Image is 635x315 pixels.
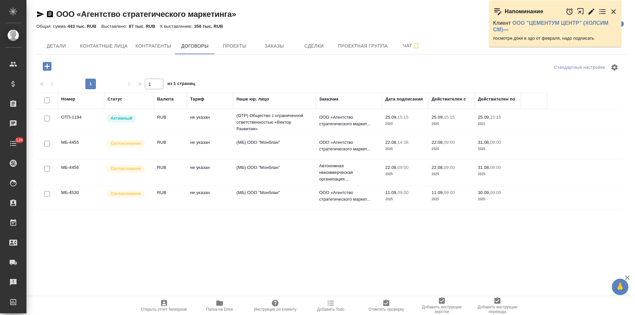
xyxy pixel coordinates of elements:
[432,165,444,170] p: 22.08,
[38,59,56,73] button: Добавить договор
[338,42,388,50] span: Проектная группа
[187,111,233,134] td: не указан
[385,121,425,127] p: 2020
[444,190,455,195] p: 09:00
[154,136,187,159] td: RUB
[490,165,501,170] p: 09:00
[612,279,628,295] button: 🙏
[490,140,501,145] p: 09:00
[385,165,398,170] p: 22.08,
[36,24,67,29] p: Общая сумма
[80,42,128,50] span: Контактные лица
[36,10,44,18] button: Скопировать ссылку для ЯМессенджера
[219,42,250,50] span: Проекты
[478,140,490,145] p: 31.08,
[58,136,104,159] td: МБ-4455
[319,114,379,127] p: ООО «Агентство стратегического маркет...
[444,165,455,170] p: 09:00
[67,24,101,29] p: 443 тыс. RUB
[432,140,444,145] p: 22.08,
[194,24,228,29] p: 356 тыс. RUB
[552,62,607,73] div: split button
[478,171,518,177] p: 2025
[385,96,423,102] div: Дата подписания
[432,121,471,127] p: 2020
[478,165,490,170] p: 31.08,
[2,135,25,152] a: 126
[432,146,471,152] p: 2025
[385,196,425,203] p: 2025
[58,161,104,184] td: МБ-4456
[412,42,420,50] svg: Подписаться
[187,186,233,209] td: не указан
[432,196,471,203] p: 2025
[444,140,455,145] p: 09:00
[101,24,129,29] p: Выставлено:
[154,111,187,134] td: RUB
[190,96,204,102] div: Тариф
[61,96,75,102] div: Номер
[478,115,490,120] p: 25.09,
[110,140,141,147] p: Согласование
[432,171,471,177] p: 2025
[236,96,269,102] div: Наше юр. лицо
[398,140,408,145] p: 14:38
[610,8,617,16] button: Закрыть
[233,136,316,159] td: (МБ) ООО "Монблан"
[233,109,316,136] td: (OTP) Общество с ограниченной ответственностью «Вектор Развития»
[58,111,104,134] td: ОТП-1194
[40,42,72,50] span: Детали
[319,96,338,102] div: Заказчик
[157,96,174,102] div: Валюта
[46,10,54,18] button: Скопировать ссылку
[599,8,607,16] button: Перейти в todo
[187,161,233,184] td: не указан
[319,139,379,152] p: ООО «Агентство стратегического маркет...
[478,121,518,127] p: 2021
[493,20,617,33] p: Клиент —
[493,20,609,32] a: ООО "ЦЕМЕНТУМ ЦЕНТР" (ХОЛСИМ СМ)
[493,35,617,42] p: посмотри доки в эдо от февраля, надо подписать
[478,190,490,195] p: 30.09,
[385,190,398,195] p: 11.09,
[490,190,501,195] p: 09:00
[385,146,425,152] p: 2025
[187,136,233,159] td: не указан
[154,161,187,184] td: RUB
[398,115,408,120] p: 15:15
[398,165,408,170] p: 09:00
[107,96,122,102] div: Статус
[505,8,543,15] p: Напоминание
[319,163,379,182] p: Автономная некоммерческая организация...
[490,115,501,120] p: 15:15
[58,186,104,209] td: МБ-4530
[566,8,573,16] button: Отложить
[478,146,518,152] p: 2025
[319,189,379,203] p: ООО «Агентство стратегического маркет...
[385,140,398,145] p: 22.08,
[385,115,398,120] p: 25.09,
[12,137,27,143] span: 126
[385,171,425,177] p: 2025
[432,190,444,195] p: 11.09,
[396,42,427,50] span: Чат
[233,161,316,184] td: (МБ) ООО "Монблан"
[444,115,455,120] p: 15:15
[56,10,236,19] a: ООО «Агентство стратегического маркетинга»
[167,80,195,89] span: из 1 страниц
[136,42,171,50] span: Контрагенты
[478,96,515,102] div: Действителен по
[577,4,584,19] button: Открыть в новой вкладке
[298,42,330,50] span: Сделки
[587,8,595,16] button: Редактировать
[398,190,408,195] p: 09:00
[614,280,626,294] span: 🙏
[607,59,622,75] span: Настроить таблицу
[129,24,160,29] p: 87 тыс. RUB
[110,115,132,122] p: Активный
[160,24,194,29] p: К выставлению:
[432,96,466,102] div: Действителен с
[110,165,141,172] p: Согласование
[233,186,316,209] td: (МБ) ООО "Монблан"
[432,115,444,120] p: 25.09,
